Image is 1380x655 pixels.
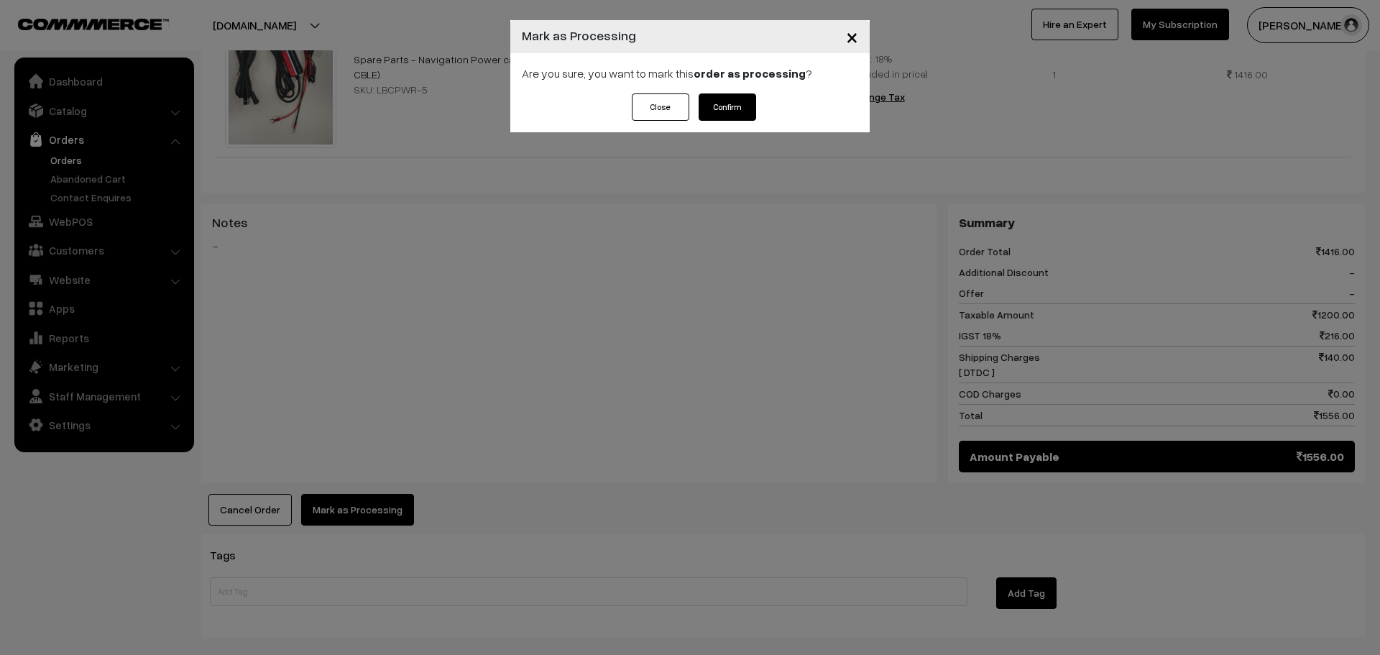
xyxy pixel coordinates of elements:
[699,93,756,121] button: Confirm
[522,26,636,45] h4: Mark as Processing
[632,93,689,121] button: Close
[846,23,858,50] span: ×
[510,53,870,93] div: Are you sure, you want to mark this ?
[694,66,806,81] strong: order as processing
[834,14,870,59] button: Close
